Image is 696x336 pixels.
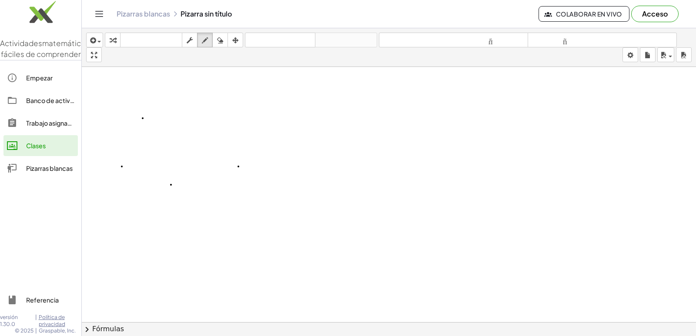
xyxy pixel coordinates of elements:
[631,6,679,22] button: Acceso
[530,36,675,44] font: tamaño_del_formato
[26,119,76,127] font: Trabajo asignado
[528,33,677,47] button: tamaño_del_formato
[26,96,90,104] font: Banco de actividades
[642,9,668,18] font: Acceso
[317,36,375,44] font: rehacer
[122,36,180,44] font: teclado
[117,9,170,18] font: Pizarras blancas
[247,36,313,44] font: deshacer
[35,314,37,320] font: |
[245,33,315,47] button: deshacer
[3,113,78,133] a: Trabajo asignado
[3,67,78,88] a: Empezar
[26,296,59,304] font: Referencia
[82,324,92,335] span: chevron_right
[26,74,53,82] font: Empezar
[117,10,170,18] a: Pizarras blancas
[39,327,76,334] font: Graspable, Inc.
[120,33,182,47] button: teclado
[26,142,46,150] font: Clases
[556,10,622,18] font: Colaborar en vivo
[3,135,78,156] a: Clases
[82,322,696,336] button: chevron_rightFórmulas
[39,314,82,327] a: Política de privacidad
[3,158,78,179] a: Pizarras blancas
[1,38,90,59] font: matemáticas fáciles de comprender
[92,7,106,21] button: Cambiar navegación
[315,33,377,47] button: rehacer
[539,6,629,22] button: Colaborar en vivo
[39,314,65,327] font: Política de privacidad
[15,327,33,334] font: © 2025
[26,164,73,172] font: Pizarras blancas
[381,36,526,44] font: tamaño_del_formato
[3,289,78,310] a: Referencia
[92,325,124,333] font: Fórmulas
[35,327,37,334] font: |
[379,33,528,47] button: tamaño_del_formato
[3,90,78,111] a: Banco de actividades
